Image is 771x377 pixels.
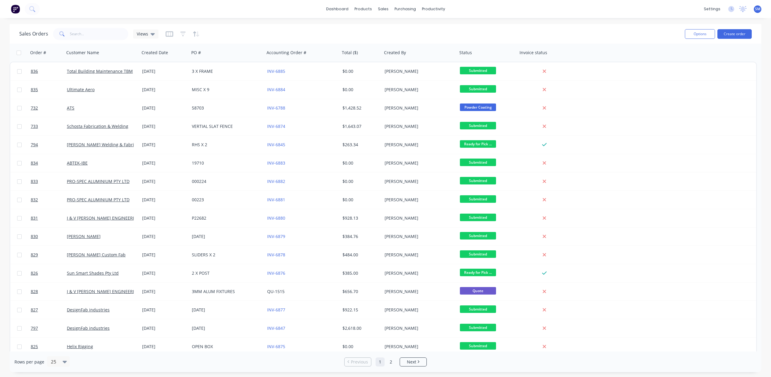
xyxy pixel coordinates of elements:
[460,140,496,148] span: Ready for Pick ...
[31,197,38,203] span: 832
[267,50,306,56] div: Accounting Order #
[31,301,67,319] a: 827
[31,81,67,99] a: 835
[192,123,259,129] div: VERTIAL SLAT FENCE
[267,68,285,74] a: INV-6885
[342,178,378,184] div: $0.00
[400,359,426,365] a: Next page
[460,122,496,129] span: Submitted
[67,233,101,239] a: [PERSON_NAME]
[267,123,285,129] a: INV-6874
[755,6,760,12] span: SM
[142,50,168,56] div: Created Date
[460,232,496,239] span: Submitted
[267,105,285,111] a: INV-6788
[342,50,358,56] div: Total ($)
[142,289,187,295] div: [DATE]
[31,246,67,264] a: 829
[142,142,187,148] div: [DATE]
[67,87,95,92] a: Ultimate Aero
[31,123,38,129] span: 733
[31,289,38,295] span: 828
[137,31,148,37] span: Views
[31,338,67,356] a: 825
[385,178,451,184] div: [PERSON_NAME]
[192,178,259,184] div: 000224
[192,87,259,93] div: MISC X 9
[192,307,259,313] div: [DATE]
[67,270,119,276] a: Sun Smart Shades Pty Ltd
[267,197,285,202] a: INV-6881
[351,359,368,365] span: Previous
[191,50,201,56] div: PO #
[31,160,38,166] span: 834
[31,142,38,148] span: 794
[31,307,38,313] span: 827
[192,142,259,148] div: RHS X 2
[67,142,146,147] a: [PERSON_NAME] Welding & Fabrication
[460,324,496,331] span: Submitted
[31,209,67,227] a: 831
[385,344,451,350] div: [PERSON_NAME]
[142,123,187,129] div: [DATE]
[67,289,140,294] a: J & V [PERSON_NAME] ENGINEERING
[267,142,285,147] a: INV-6845
[142,105,187,111] div: [DATE]
[31,252,38,258] span: 829
[717,29,752,39] button: Create order
[419,5,448,14] div: productivity
[67,307,110,313] a: DesignFab industries
[376,357,385,366] a: Page 1 is your current page
[460,195,496,203] span: Submitted
[31,270,38,276] span: 826
[19,31,48,37] h1: Sales Orders
[67,197,130,202] a: PRO-SPEC ALUMINIUM PTY LTD
[31,117,67,135] a: 733
[342,197,378,203] div: $0.00
[31,172,67,190] a: 833
[342,160,378,166] div: $0.00
[342,123,378,129] div: $1,643.07
[192,105,259,111] div: 58703
[67,160,88,166] a: ABTEK-IBE
[342,325,378,331] div: $2,618.00
[31,215,38,221] span: 831
[192,289,259,295] div: 3MM ALUM FIXTURES
[267,270,285,276] a: INV-6876
[267,252,285,258] a: INV-6878
[385,270,451,276] div: [PERSON_NAME]
[385,68,451,74] div: [PERSON_NAME]
[385,252,451,258] div: [PERSON_NAME]
[351,5,375,14] div: products
[67,178,130,184] a: PRO-SPEC ALUMINIUM PTY LTD
[67,123,128,129] a: Schosta Fabrication & Welding
[31,136,67,154] a: 794
[385,233,451,239] div: [PERSON_NAME]
[14,359,44,365] span: Rows per page
[142,160,187,166] div: [DATE]
[342,344,378,350] div: $0.00
[385,142,451,148] div: [PERSON_NAME]
[267,307,285,313] a: INV-6877
[31,99,67,117] a: 732
[67,344,93,349] a: Helix Rigging
[31,319,67,337] a: 797
[460,214,496,221] span: Submitted
[142,270,187,276] div: [DATE]
[460,250,496,258] span: Submitted
[385,87,451,93] div: [PERSON_NAME]
[31,325,38,331] span: 797
[392,5,419,14] div: purchasing
[385,123,451,129] div: [PERSON_NAME]
[342,307,378,313] div: $922.15
[267,289,285,294] a: QU-1515
[31,154,67,172] a: 834
[192,233,259,239] div: [DATE]
[342,68,378,74] div: $0.00
[342,142,378,148] div: $263.34
[385,325,451,331] div: [PERSON_NAME]
[31,178,38,184] span: 833
[342,289,378,295] div: $656.70
[375,5,392,14] div: sales
[142,344,187,350] div: [DATE]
